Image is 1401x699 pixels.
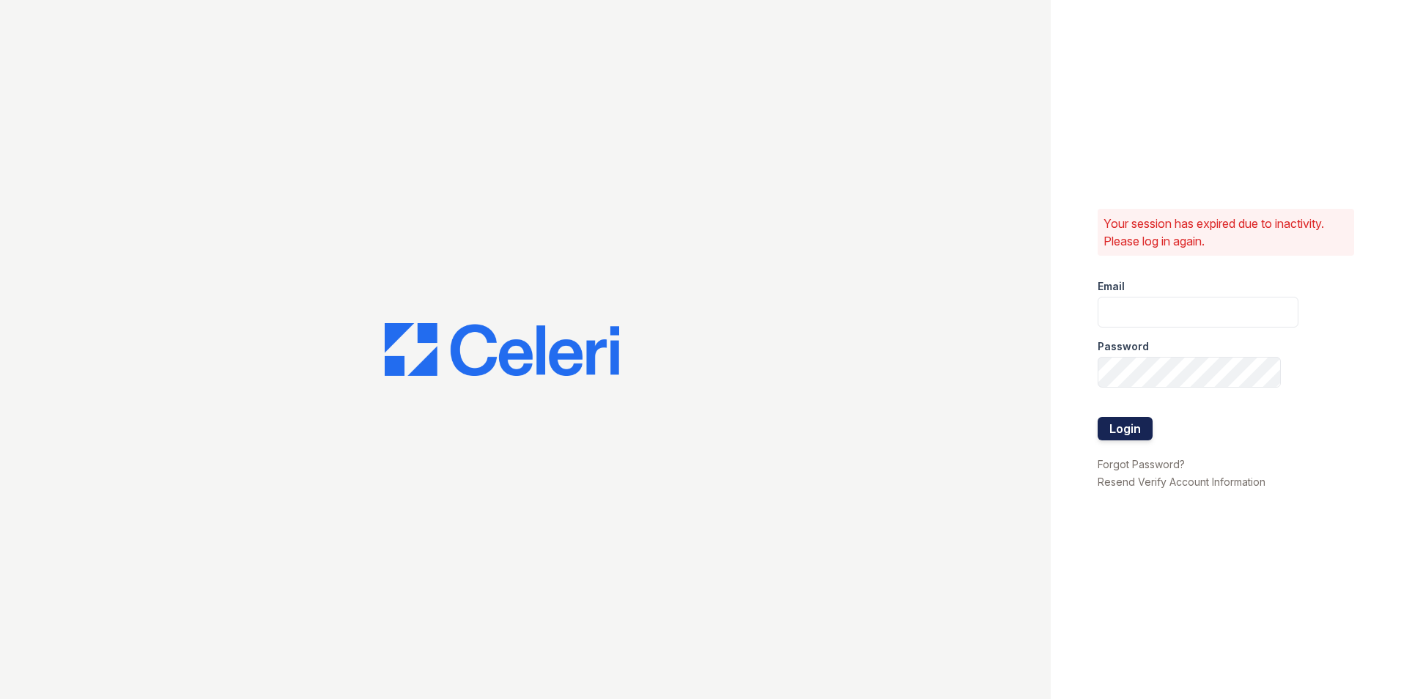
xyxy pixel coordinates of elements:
label: Password [1098,339,1149,354]
a: Resend Verify Account Information [1098,476,1265,488]
button: Login [1098,417,1153,440]
label: Email [1098,279,1125,294]
p: Your session has expired due to inactivity. Please log in again. [1104,215,1348,250]
a: Forgot Password? [1098,458,1185,470]
img: CE_Logo_Blue-a8612792a0a2168367f1c8372b55b34899dd931a85d93a1a3d3e32e68fde9ad4.png [385,323,619,376]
